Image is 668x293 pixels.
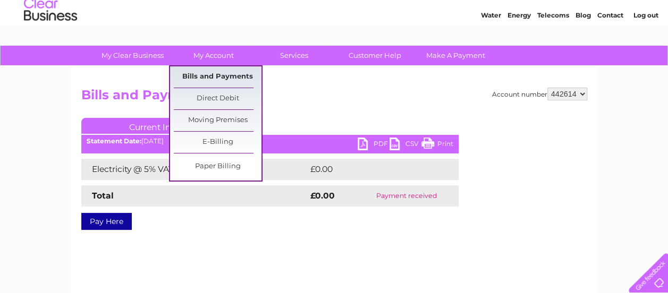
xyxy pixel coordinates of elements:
a: Bills and Payments [174,66,261,88]
td: Electricity @ 5% VAT [81,159,308,180]
a: Services [250,46,338,65]
a: Current Invoice [81,118,241,134]
strong: £0.00 [310,191,335,201]
a: Log out [633,45,658,53]
a: Energy [508,45,531,53]
a: Paper Billing [174,156,261,177]
a: Blog [576,45,591,53]
a: Make A Payment [412,46,500,65]
a: My Clear Business [89,46,176,65]
a: E-Billing [174,132,261,153]
a: Customer Help [331,46,419,65]
a: CSV [390,137,421,153]
b: Statement Date: [87,137,141,145]
div: [DATE] [81,137,459,145]
a: PDF [358,137,390,153]
a: 0333 014 3131 [468,5,541,19]
a: Water [481,45,501,53]
a: Pay Here [81,213,132,230]
strong: Total [92,191,114,201]
h2: Bills and Payments [81,88,587,108]
a: Telecoms [537,45,569,53]
a: Print [421,137,453,153]
td: £0.00 [308,159,434,180]
div: Account number [492,88,587,100]
td: Payment received [354,185,459,206]
img: logo.png [23,28,78,60]
a: Moving Premises [174,110,261,131]
a: Direct Debit [174,88,261,109]
a: Contact [597,45,623,53]
a: My Account [170,46,257,65]
div: Clear Business is a trading name of Verastar Limited (registered in [GEOGRAPHIC_DATA] No. 3667643... [83,6,586,51]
